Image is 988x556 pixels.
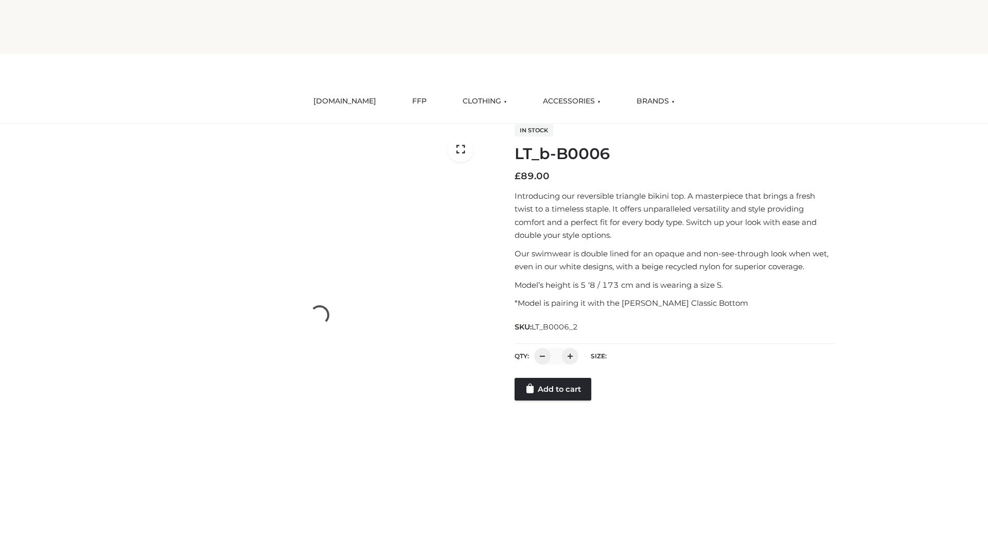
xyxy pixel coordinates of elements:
span: In stock [515,124,553,136]
a: FFP [404,90,434,113]
label: QTY: [515,352,529,360]
bdi: 89.00 [515,170,550,182]
a: CLOTHING [455,90,515,113]
span: £ [515,170,521,182]
p: Our swimwear is double lined for an opaque and non-see-through look when wet, even in our white d... [515,247,835,273]
a: ACCESSORIES [535,90,608,113]
p: *Model is pairing it with the [PERSON_NAME] Classic Bottom [515,297,835,310]
span: SKU: [515,321,579,333]
h1: LT_b-B0006 [515,145,835,163]
a: BRANDS [629,90,682,113]
a: [DOMAIN_NAME] [306,90,384,113]
p: Model’s height is 5 ‘8 / 173 cm and is wearing a size S. [515,279,835,292]
span: LT_B0006_2 [532,322,578,332]
a: Add to cart [515,378,591,401]
p: Introducing our reversible triangle bikini top. A masterpiece that brings a fresh twist to a time... [515,189,835,242]
label: Size: [591,352,607,360]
